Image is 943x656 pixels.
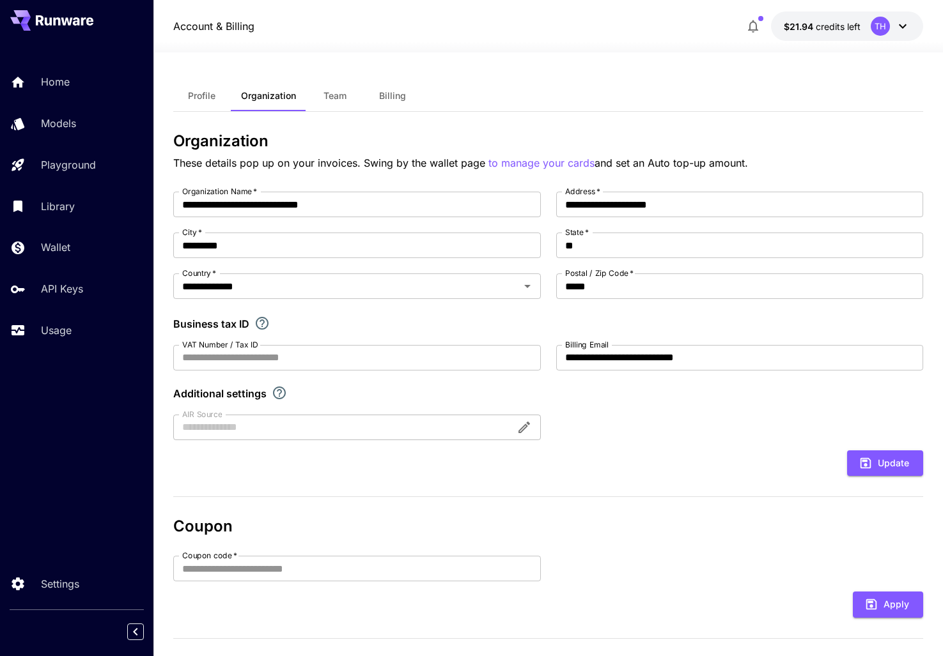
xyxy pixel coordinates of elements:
span: These details pop up on your invoices. Swing by the wallet page [173,156,488,169]
a: Account & Billing [173,19,254,34]
nav: breadcrumb [173,19,254,34]
label: Billing Email [565,339,609,350]
svg: If you are a business tax registrant, please enter your business tax ID here. [254,316,270,331]
p: Models [41,116,76,131]
button: $21.9415TH [771,11,923,41]
span: $21.94 [784,21,816,32]
span: credits left [816,21,861,32]
button: Open [518,277,536,295]
p: Home [41,74,70,89]
label: State [565,227,589,238]
label: Postal / Zip Code [565,268,634,278]
p: Wallet [41,240,70,255]
button: Collapse sidebar [127,623,144,640]
p: Playground [41,157,96,172]
span: Team [323,90,347,102]
label: Country [182,268,216,278]
p: API Keys [41,281,83,296]
button: to manage your cards [488,155,595,171]
div: Collapse sidebar [137,620,153,643]
h3: Coupon [173,517,923,535]
label: AIR Source [182,409,222,420]
div: $21.9415 [784,20,861,33]
span: Billing [379,90,406,102]
span: and set an Auto top-up amount. [595,156,748,169]
div: TH [871,17,890,36]
label: Organization Name [182,186,257,197]
span: Profile [188,90,215,102]
svg: Explore additional customization settings [272,385,287,400]
label: Address [565,186,600,197]
h3: Organization [173,132,923,150]
span: Organization [241,90,296,102]
button: Update [847,450,923,477]
label: Coupon code [182,550,237,561]
label: City [182,227,202,238]
p: Library [41,199,75,214]
p: Additional settings [173,386,267,401]
label: VAT Number / Tax ID [182,339,258,350]
p: Business tax ID [173,316,249,332]
p: Usage [41,323,72,338]
p: Settings [41,576,79,591]
button: Apply [853,591,923,618]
